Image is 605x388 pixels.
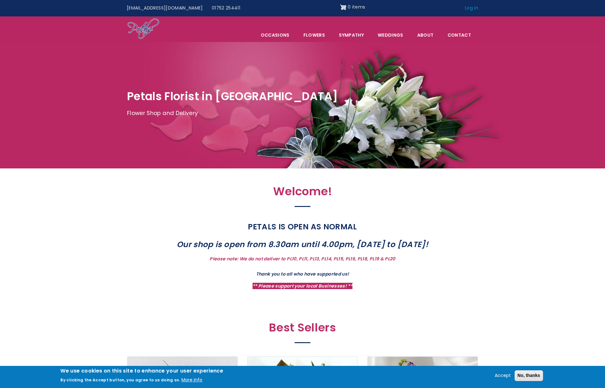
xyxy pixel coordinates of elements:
p: Flower Shop and Delivery [127,109,478,118]
a: 01752 254411 [207,2,245,14]
h2: Best Sellers [165,321,440,338]
a: Contact [441,28,478,42]
a: Sympathy [332,28,370,42]
strong: Please note: We do not deliver to PL10, PL11, PL13, PL14, PL15, PL16, PL18, PL19 & PL20 [210,256,395,262]
span: Occasions [254,28,296,42]
img: Shopping cart [340,2,346,12]
p: By clicking the Accept button, you agree to us doing so. [60,377,180,383]
a: [EMAIL_ADDRESS][DOMAIN_NAME] [122,2,207,14]
a: Shopping cart 0 items [340,2,365,12]
span: Weddings [371,28,410,42]
a: Log in [461,2,483,14]
img: Home [127,18,160,40]
strong: Thank you to all who have supported us! [256,271,349,277]
button: Accept [492,372,513,379]
a: Flowers [297,28,332,42]
strong: Our shop is open from 8.30am until 4.00pm, [DATE] to [DATE]! [177,239,428,250]
button: More info [181,376,202,384]
h2: We use cookies on this site to enhance your user experience [60,367,223,374]
h2: Welcome! [165,185,440,202]
a: About [411,28,440,42]
span: 0 items [348,4,365,10]
button: No, thanks [515,370,543,381]
span: Petals Florist in [GEOGRAPHIC_DATA] [127,88,338,104]
strong: ** Please support your local Businesses! ** [253,283,352,289]
strong: PETALS IS OPEN AS NORMAL [248,221,357,232]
